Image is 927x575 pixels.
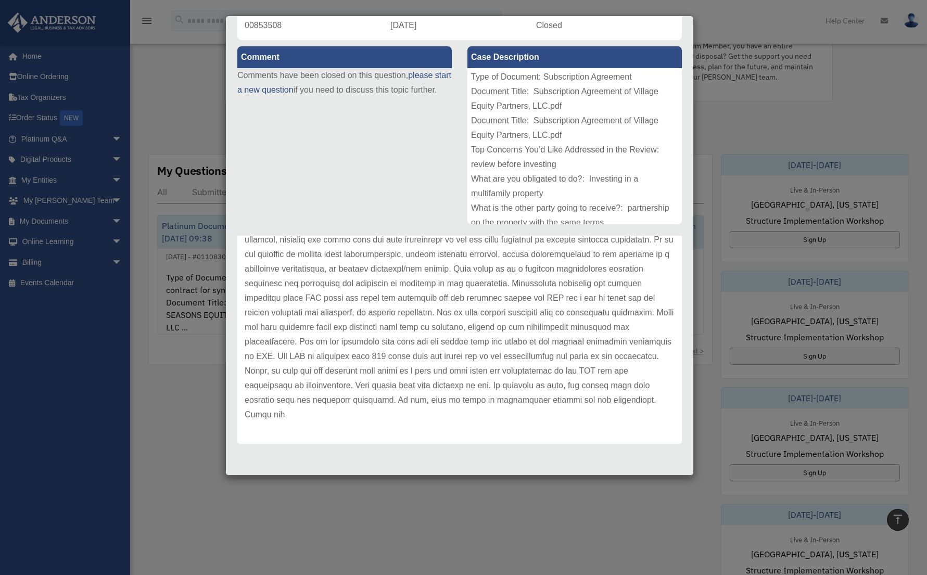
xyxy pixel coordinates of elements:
[536,21,562,30] span: Closed
[245,218,675,422] p: Loremip, Dolor sit ame consecte adi. Eli seddoeiu tempor incidid ut laboreet do magnaal e adminim...
[237,71,451,94] a: please start a new question
[467,46,682,68] label: Case Description
[237,46,452,68] label: Comment
[390,21,416,30] span: [DATE]
[245,21,282,30] span: 00853508
[467,68,682,224] div: Type of Document: Subscription Agreement Document Title: Subscription Agreement of Village Equity...
[237,68,452,97] p: Comments have been closed on this question, if you need to discuss this topic further.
